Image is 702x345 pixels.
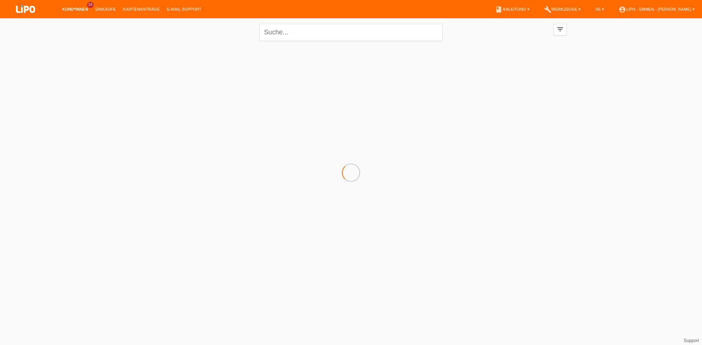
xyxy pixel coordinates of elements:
i: book [495,6,502,13]
a: Kund*innen [58,7,91,11]
a: Kartenanträge [120,7,163,11]
i: build [544,6,551,13]
span: 14 [87,2,94,8]
a: Support [684,338,699,343]
a: bookAnleitung ▾ [491,7,533,11]
a: DE ▾ [592,7,608,11]
a: account_circleLIPO - Emmen - [PERSON_NAME] ▾ [615,7,698,11]
a: LIPO pay [7,15,44,20]
input: Suche... [260,24,442,41]
i: account_circle [619,6,626,13]
a: buildWerkzeuge ▾ [540,7,585,11]
a: E-Mail Support [163,7,205,11]
i: filter_list [556,25,564,33]
a: Einkäufe [91,7,119,11]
